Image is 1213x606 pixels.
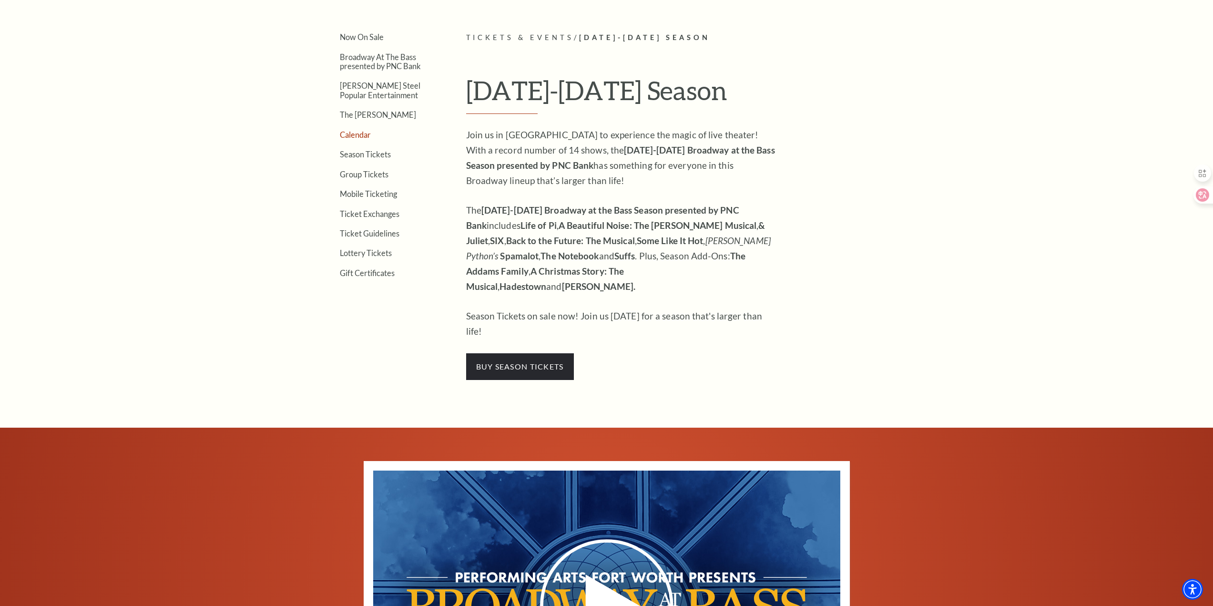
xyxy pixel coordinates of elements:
[466,250,745,277] strong: The Addams Family
[562,281,635,292] strong: [PERSON_NAME].
[340,170,388,179] a: Group Tickets
[579,33,710,41] span: [DATE]-[DATE] Season
[466,144,775,171] strong: [DATE]-[DATE] Broadway at the Bass Season presented by PNC Bank
[340,81,420,99] a: [PERSON_NAME] Steel Popular Entertainment
[466,203,776,294] p: The includes , , , , , , , and . Plus, Season Add-Ons: , , and
[466,235,771,261] em: [PERSON_NAME] Python’s
[340,189,397,198] a: Mobile Ticketing
[490,235,504,246] strong: SIX
[1182,579,1203,600] div: Accessibility Menu
[340,229,399,238] a: Ticket Guidelines
[466,353,574,380] span: buy season tickets
[340,110,416,119] a: The [PERSON_NAME]
[340,150,391,159] a: Season Tickets
[466,75,902,114] h1: [DATE]-[DATE] Season
[340,268,395,277] a: Gift Certificates
[637,235,703,246] strong: Some Like It Hot
[466,33,574,41] span: Tickets & Events
[540,250,599,261] strong: The Notebook
[340,32,384,41] a: Now On Sale
[340,130,371,139] a: Calendar
[520,220,557,231] strong: Life of Pi
[466,360,574,371] a: buy season tickets
[466,266,624,292] strong: A Christmas Story: The Musical
[340,209,399,218] a: Ticket Exchanges
[506,235,635,246] strong: Back to the Future: The Musical
[466,127,776,188] p: Join us in [GEOGRAPHIC_DATA] to experience the magic of live theater! With a record number of 14 ...
[466,205,739,231] strong: [DATE]-[DATE] Broadway at the Bass Season presented by PNC Bank
[466,308,776,339] p: Season Tickets on sale now! Join us [DATE] for a season that's larger than life!
[340,248,392,257] a: Lottery Tickets
[466,220,765,246] strong: & Juliet
[559,220,756,231] strong: A Beautiful Noise: The [PERSON_NAME] Musical
[614,250,635,261] strong: Suffs
[466,32,902,44] p: /
[499,281,546,292] strong: Hadestown
[500,250,539,261] strong: Spamalot
[340,52,421,71] a: Broadway At The Bass presented by PNC Bank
